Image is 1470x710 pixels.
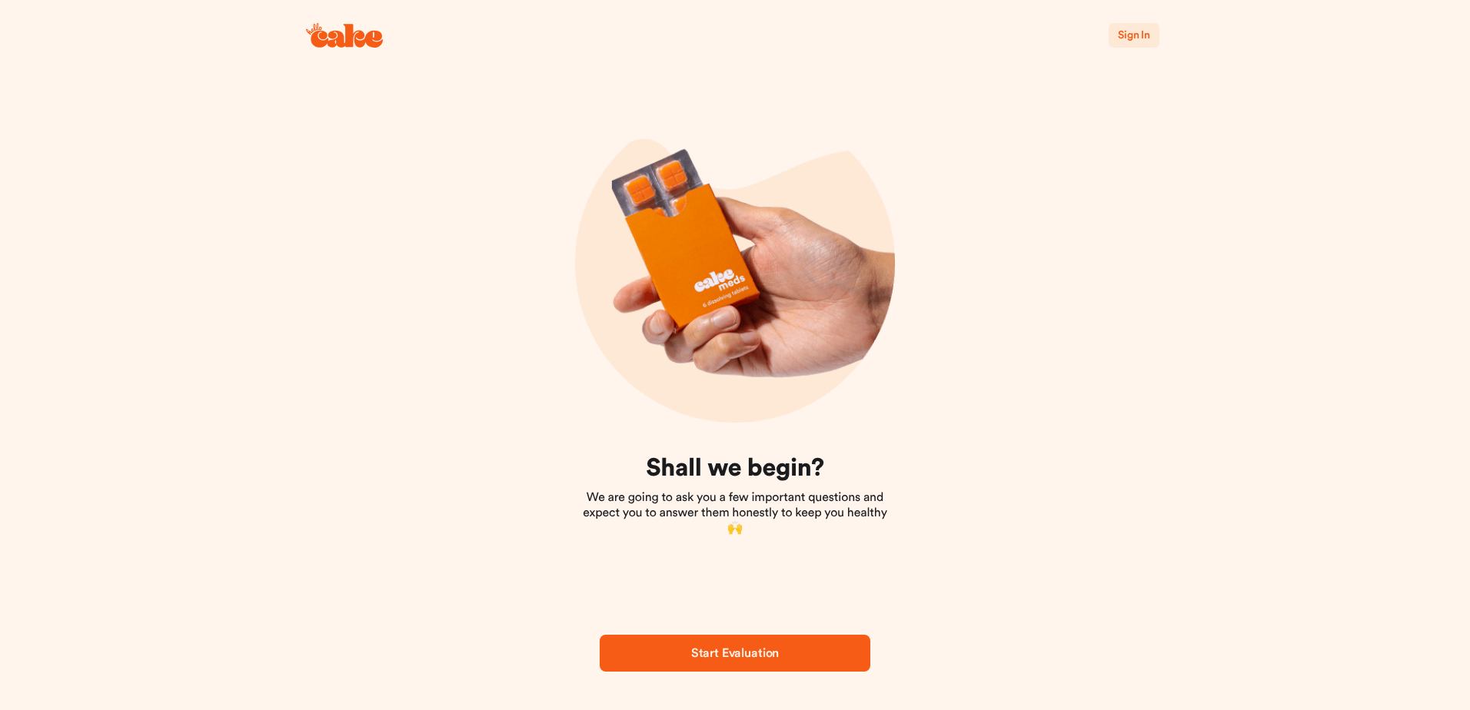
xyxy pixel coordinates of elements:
[575,103,895,423] img: onboarding-img03.png
[578,453,892,536] div: We are going to ask you a few important questions and expect you to answer them honestly to keep ...
[600,635,870,672] button: Start Evaluation
[578,453,892,484] h1: Shall we begin?
[691,647,779,659] span: Start Evaluation
[1109,23,1159,48] button: Sign In
[1118,30,1150,41] span: Sign In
